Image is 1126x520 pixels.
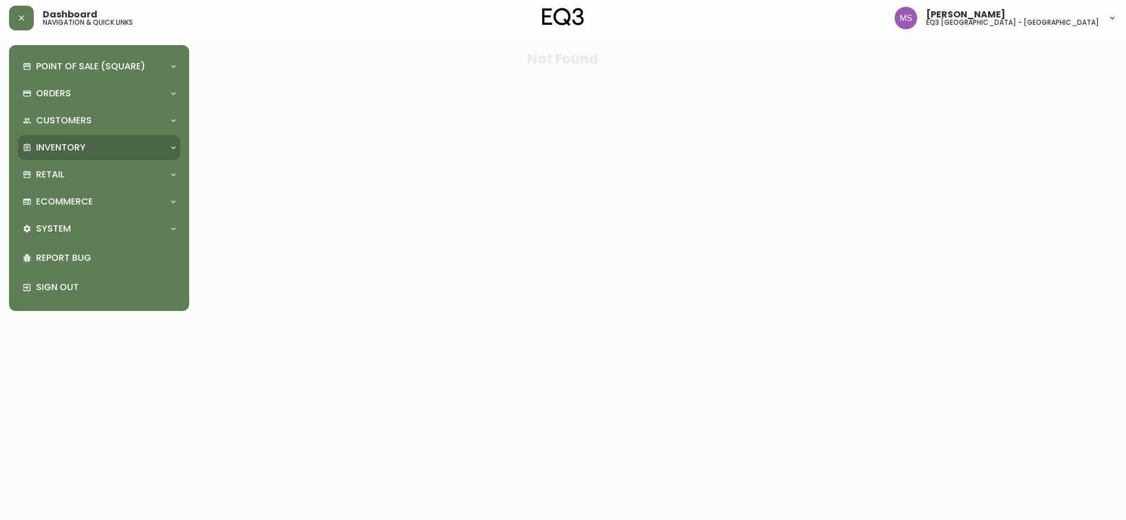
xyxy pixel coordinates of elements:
span: Dashboard [43,10,97,19]
img: logo [542,8,584,26]
p: Point of Sale (Square) [36,60,145,73]
p: Customers [36,114,92,127]
p: Orders [36,87,71,100]
h5: eq3 [GEOGRAPHIC_DATA] - [GEOGRAPHIC_DATA] [926,19,1099,26]
span: [PERSON_NAME] [926,10,1006,19]
h5: navigation & quick links [43,19,133,26]
p: Sign Out [36,281,176,294]
p: Retail [36,168,64,181]
div: Point of Sale (Square) [18,54,180,79]
div: Sign Out [18,273,180,302]
p: Inventory [36,141,86,154]
div: Ecommerce [18,189,180,214]
div: Inventory [18,135,180,160]
p: System [36,223,71,235]
div: Orders [18,81,180,106]
img: 1b6e43211f6f3cc0b0729c9049b8e7af [895,7,917,29]
div: Retail [18,162,180,187]
div: Report Bug [18,243,180,273]
p: Ecommerce [36,195,93,208]
div: Customers [18,108,180,133]
p: Report Bug [36,252,176,264]
div: System [18,216,180,241]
